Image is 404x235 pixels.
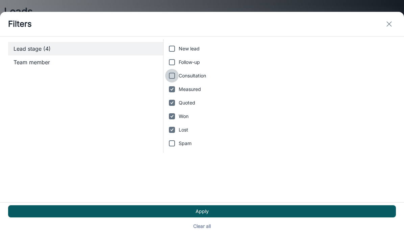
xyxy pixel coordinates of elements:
[179,45,200,52] span: New lead
[179,126,188,134] span: Lost
[8,18,32,30] h1: Filters
[179,72,206,79] span: Consultation
[179,140,192,147] span: Spam
[14,45,158,53] span: Lead stage (4)
[382,17,396,31] button: exit
[14,58,158,66] span: Team member
[179,113,188,120] span: Won
[179,99,195,107] span: Quoted
[8,55,163,69] div: Team member
[8,205,396,217] button: Apply
[179,58,200,66] span: Follow-up
[179,86,201,93] span: Measured
[8,42,163,55] div: Lead stage (4)
[8,220,396,232] button: Clear all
